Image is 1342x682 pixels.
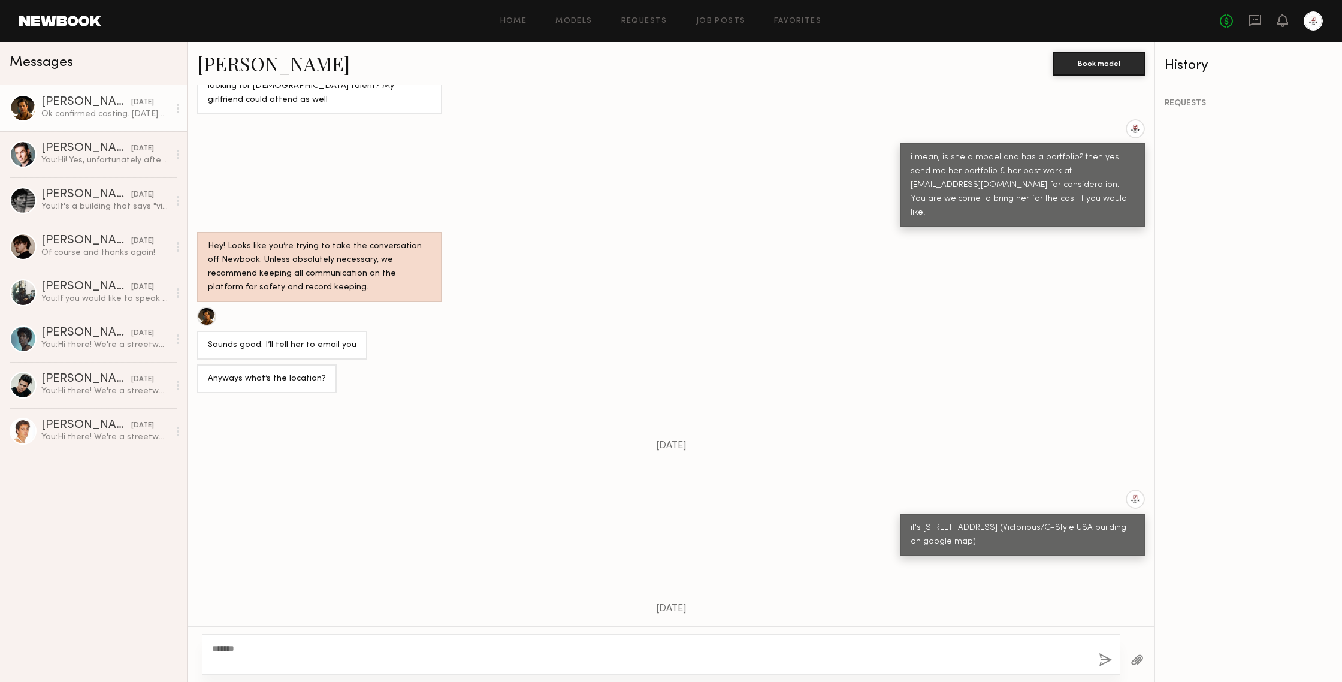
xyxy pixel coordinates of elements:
[197,50,350,76] a: [PERSON_NAME]
[10,56,73,70] span: Messages
[696,17,746,25] a: Job Posts
[208,372,326,386] div: Anyways what’s the location?
[1053,58,1145,68] a: Book model
[41,420,131,431] div: [PERSON_NAME]
[41,247,169,258] div: Of course and thanks again!
[41,235,131,247] div: [PERSON_NAME]
[1053,52,1145,76] button: Book model
[41,327,131,339] div: [PERSON_NAME]
[41,385,169,397] div: You: Hi there! We're a streetwear brand in LA and wanted to see if you were interested in a insta...
[555,17,592,25] a: Models
[41,339,169,351] div: You: Hi there! We're a streetwear brand in LA and wanted to see if you were interested in a insta...
[131,143,154,155] div: [DATE]
[131,97,154,108] div: [DATE]
[911,151,1134,220] div: i mean, is she a model and has a portfolio? then yes send me her portfolio & her past work at [EM...
[41,96,131,108] div: [PERSON_NAME]
[41,108,169,120] div: Ok confirmed casting. [DATE] 4 pm
[41,373,131,385] div: [PERSON_NAME]
[41,281,131,293] div: [PERSON_NAME]
[41,155,169,166] div: You: Hi! Yes, unfortunately after the casting call we will need to decide who's going to take the...
[131,236,154,247] div: [DATE]
[500,17,527,25] a: Home
[131,374,154,385] div: [DATE]
[208,240,431,295] div: Hey! Looks like you’re trying to take the conversation off Newbook. Unless absolutely necessary, ...
[656,604,687,614] span: [DATE]
[131,282,154,293] div: [DATE]
[41,431,169,443] div: You: Hi there! We're a streetwear brand in LA and wanted to see if you were interested in a insta...
[774,17,821,25] a: Favorites
[41,143,131,155] div: [PERSON_NAME]
[131,328,154,339] div: [DATE]
[656,441,687,451] span: [DATE]
[911,521,1134,549] div: it's [STREET_ADDRESS] (Victorious/G-Style USA building on google map)
[1165,59,1332,73] div: History
[131,420,154,431] div: [DATE]
[208,339,356,352] div: Sounds good. I’ll tell her to email you
[41,201,169,212] div: You: It's a building that says "victorious" and "g-style usa" if you're coming from the westside
[41,293,169,304] div: You: If you would like to speak to us here, it is also fine! We will be able to create a job here...
[131,189,154,201] div: [DATE]
[1165,99,1332,108] div: REQUESTS
[41,189,131,201] div: [PERSON_NAME]
[621,17,667,25] a: Requests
